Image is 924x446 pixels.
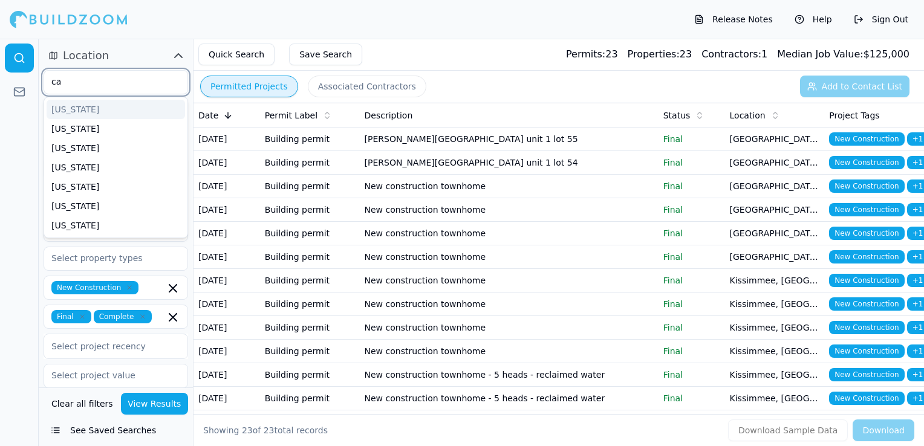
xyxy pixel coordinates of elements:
[63,47,109,64] span: Location
[360,269,659,292] td: New construction townhome
[360,410,659,434] td: New construction townhome - 5 heads - reclaimed water
[264,425,275,435] span: 23
[725,387,825,410] td: Kissimmee, [GEOGRAPHIC_DATA]
[730,109,766,121] span: Location
[47,177,185,196] div: [US_STATE]
[203,424,328,436] div: Showing of total records
[194,175,260,198] td: [DATE]
[360,292,659,316] td: New construction townhome
[829,227,904,240] span: New Construction
[725,198,825,222] td: [GEOGRAPHIC_DATA], [GEOGRAPHIC_DATA]
[701,47,767,62] div: 1
[194,387,260,410] td: [DATE]
[44,97,188,238] div: Suggestions
[725,245,825,269] td: [GEOGRAPHIC_DATA], [GEOGRAPHIC_DATA]
[566,47,618,62] div: 23
[829,132,904,146] span: New Construction
[260,198,360,222] td: Building permit
[194,316,260,340] td: [DATE]
[194,245,260,269] td: [DATE]
[47,196,185,216] div: [US_STATE]
[663,369,720,381] p: Final
[260,269,360,292] td: Building permit
[566,48,605,60] span: Permits:
[260,340,360,363] td: Building permit
[242,425,253,435] span: 23
[51,310,91,323] span: Final
[360,340,659,363] td: New construction townhome
[194,128,260,151] td: [DATE]
[94,310,152,323] span: Complete
[194,363,260,387] td: [DATE]
[198,44,275,65] button: Quick Search
[663,109,691,121] span: Status
[194,269,260,292] td: [DATE]
[663,227,720,239] p: Final
[51,281,138,294] span: New Construction
[725,340,825,363] td: Kissimmee, [GEOGRAPHIC_DATA]
[260,128,360,151] td: Building permit
[44,71,172,92] input: Select states
[260,387,360,410] td: Building permit
[360,151,659,175] td: [PERSON_NAME][GEOGRAPHIC_DATA] unit 1 lot 54
[260,363,360,387] td: Building permit
[194,340,260,363] td: [DATE]
[289,44,362,65] button: Save Search
[260,222,360,245] td: Building permit
[829,109,879,121] span: Project Tags
[725,222,825,245] td: [GEOGRAPHIC_DATA], [GEOGRAPHIC_DATA]
[44,247,172,269] input: Select property types
[829,321,904,334] span: New Construction
[47,119,185,138] div: [US_STATE]
[44,419,188,441] button: See Saved Searches
[663,251,720,263] p: Final
[200,76,298,97] button: Permitted Projects
[365,109,413,121] span: Description
[829,368,904,381] span: New Construction
[725,151,825,175] td: [GEOGRAPHIC_DATA], [GEOGRAPHIC_DATA]
[777,47,909,62] div: $ 125,000
[360,222,659,245] td: New construction townhome
[789,10,838,29] button: Help
[47,158,185,177] div: [US_STATE]
[663,133,720,145] p: Final
[47,216,185,235] div: [US_STATE]
[663,322,720,334] p: Final
[829,344,904,358] span: New Construction
[663,298,720,310] p: Final
[829,297,904,311] span: New Construction
[725,363,825,387] td: Kissimmee, [GEOGRAPHIC_DATA]
[260,175,360,198] td: Building permit
[360,198,659,222] td: New construction townhome
[308,76,426,97] button: Associated Contractors
[194,198,260,222] td: [DATE]
[44,46,188,65] button: Location
[829,250,904,263] span: New Construction
[47,100,185,119] div: [US_STATE]
[360,363,659,387] td: New construction townhome - 5 heads - reclaimed water
[260,245,360,269] td: Building permit
[360,316,659,340] td: New construction townhome
[628,48,680,60] span: Properties:
[121,393,189,415] button: View Results
[725,128,825,151] td: [GEOGRAPHIC_DATA], [GEOGRAPHIC_DATA]
[829,392,904,405] span: New Construction
[725,410,825,434] td: Kissimmee, [GEOGRAPHIC_DATA]
[848,10,914,29] button: Sign Out
[777,48,863,60] span: Median Job Value:
[360,245,659,269] td: New construction townhome
[47,138,185,158] div: [US_STATE]
[663,392,720,404] p: Final
[260,410,360,434] td: Building permit
[198,109,218,121] span: Date
[628,47,692,62] div: 23
[48,393,116,415] button: Clear all filters
[701,48,761,60] span: Contractors:
[44,364,172,386] input: Select project value
[194,410,260,434] td: [DATE]
[194,222,260,245] td: [DATE]
[829,274,904,287] span: New Construction
[725,292,825,316] td: Kissimmee, [GEOGRAPHIC_DATA]
[663,274,720,286] p: Final
[194,292,260,316] td: [DATE]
